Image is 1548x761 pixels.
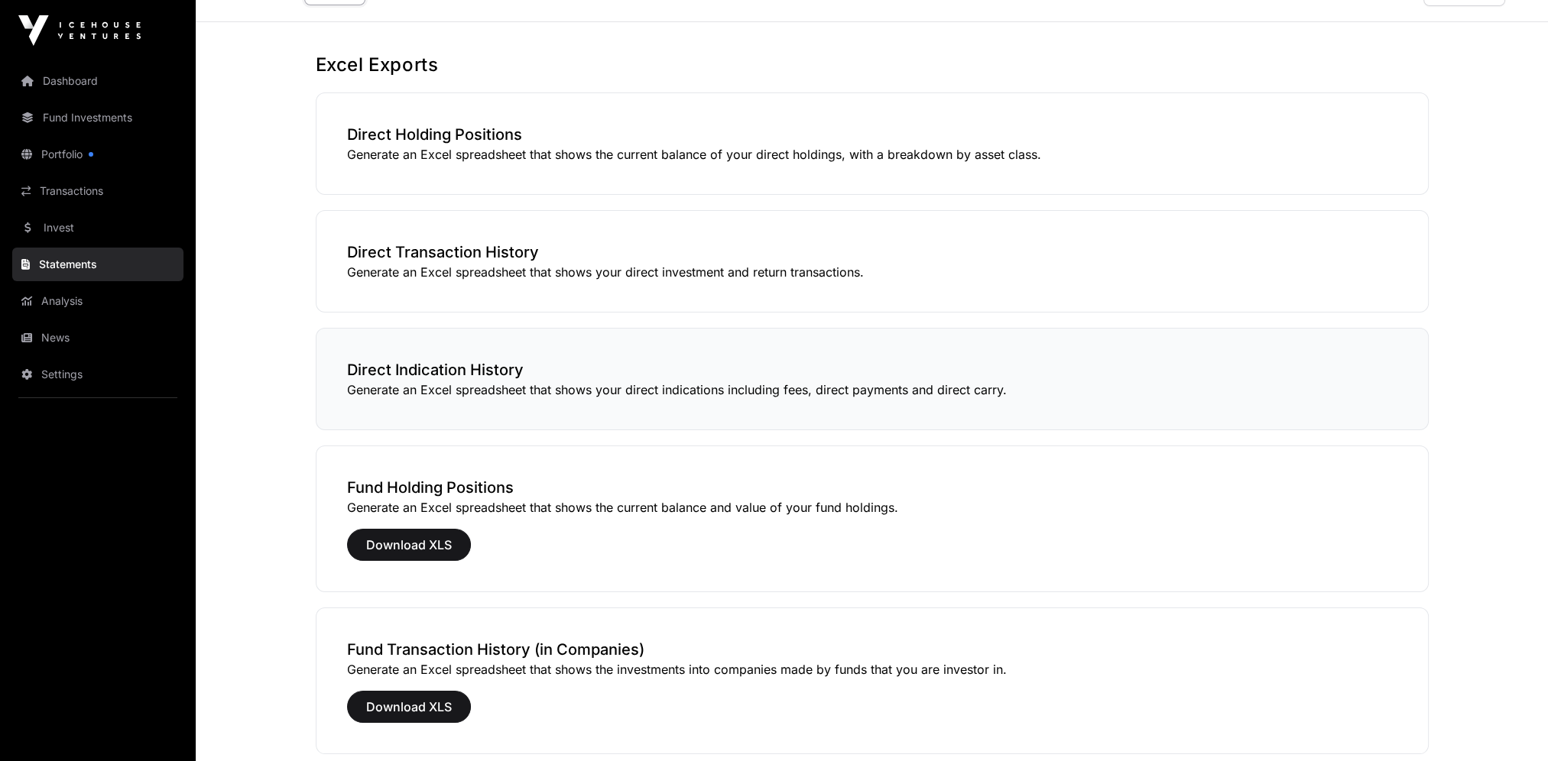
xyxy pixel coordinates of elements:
[12,248,183,281] a: Statements
[366,698,452,716] span: Download XLS
[12,358,183,391] a: Settings
[12,138,183,171] a: Portfolio
[347,380,1397,399] p: Generate an Excel spreadsheet that shows your direct indications including fees, direct payments ...
[12,64,183,98] a: Dashboard
[347,691,471,723] button: Download XLS
[1472,688,1548,761] iframe: Chat Widget
[316,53,1429,77] h1: Excel Exports
[347,660,1397,678] p: Generate an Excel spreadsheet that shows the investments into companies made by funds that you ar...
[12,174,183,208] a: Transactions
[12,284,183,318] a: Analysis
[347,706,471,721] a: Download XLS
[347,263,1397,281] p: Generate an Excel spreadsheet that shows your direct investment and return transactions.
[12,211,183,244] a: Invest
[347,529,471,561] button: Download XLS
[347,544,471,559] a: Download XLS
[347,241,1397,263] h3: Direct Transaction History
[347,359,1397,380] h3: Direct Indication History
[347,477,1397,498] h3: Fund Holding Positions
[347,639,1397,660] h3: Fund Transaction History (in Companies)
[18,15,141,46] img: Icehouse Ventures Logo
[366,536,452,554] span: Download XLS
[347,124,1397,145] h3: Direct Holding Positions
[12,321,183,355] a: News
[12,101,183,134] a: Fund Investments
[347,498,1397,517] p: Generate an Excel spreadsheet that shows the current balance and value of your fund holdings.
[347,145,1397,164] p: Generate an Excel spreadsheet that shows the current balance of your direct holdings, with a brea...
